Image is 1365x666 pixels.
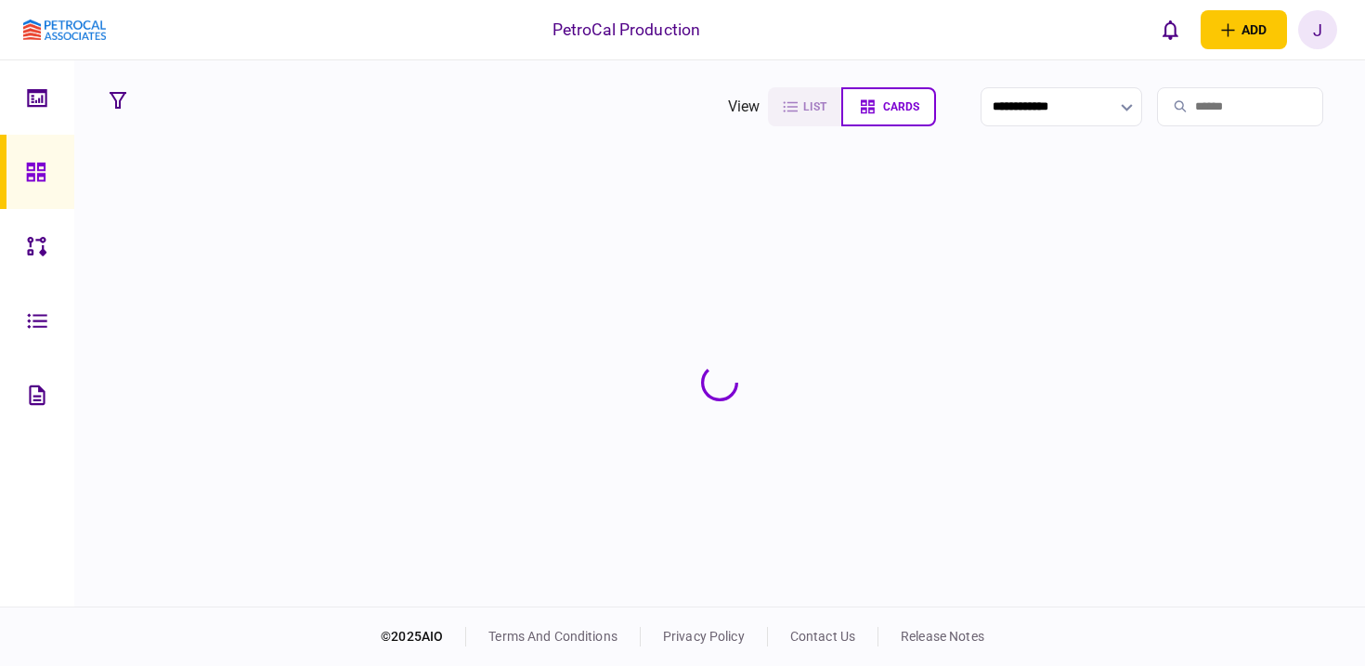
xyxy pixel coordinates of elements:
a: terms and conditions [488,629,617,644]
span: cards [883,100,919,113]
span: list [803,100,826,113]
a: contact us [790,629,855,644]
div: © 2025 AIO [381,627,466,646]
button: list [768,87,841,126]
button: open notifications list [1150,10,1189,49]
a: privacy policy [663,629,745,644]
div: PetroCal Production [552,18,701,42]
button: cards [841,87,936,126]
button: J [1298,10,1337,49]
img: client company logo [23,20,106,41]
div: view [728,96,760,118]
button: open adding identity options [1201,10,1287,49]
a: release notes [901,629,984,644]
